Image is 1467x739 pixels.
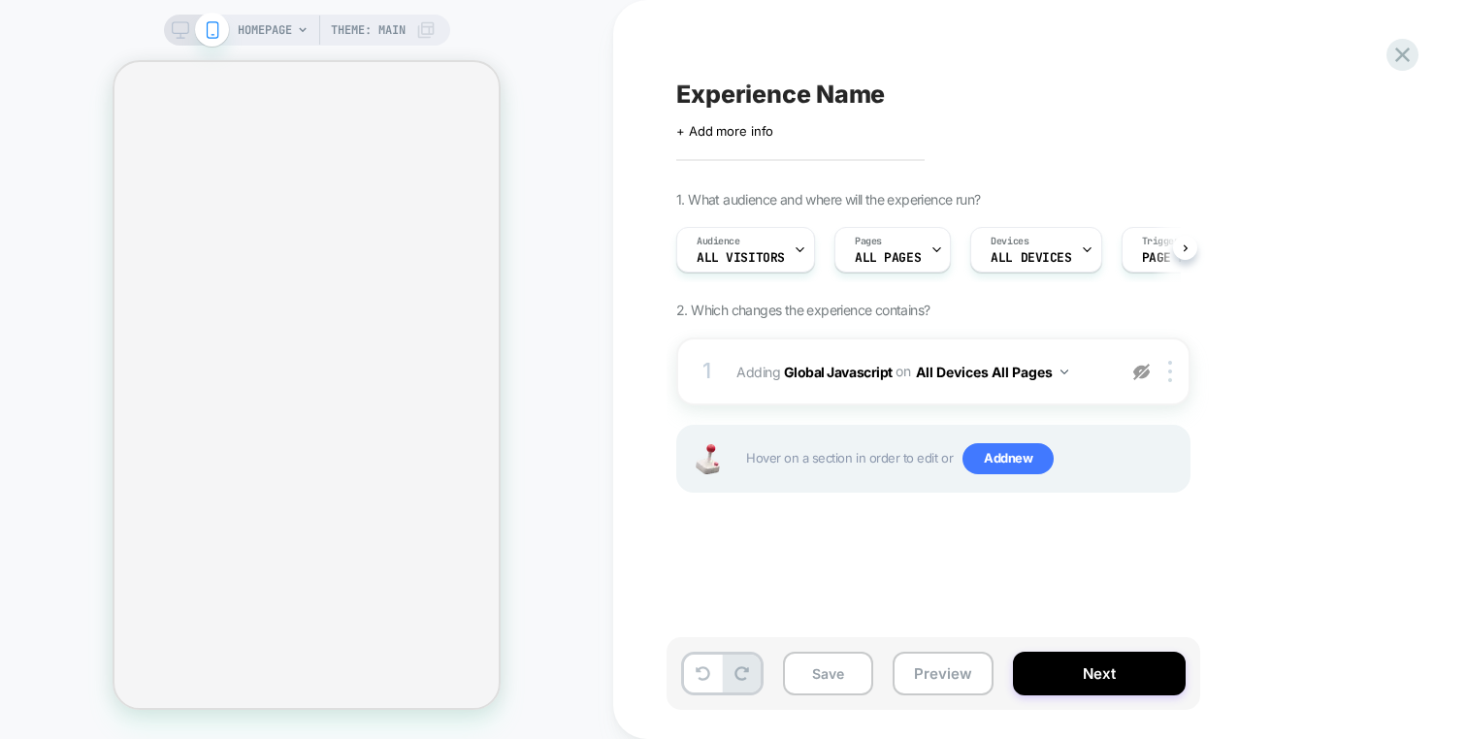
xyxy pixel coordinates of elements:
span: Add new [962,443,1054,474]
button: Save [783,652,873,695]
span: + Add more info [676,123,773,139]
span: 2. Which changes the experience contains? [676,302,929,318]
img: Joystick [688,444,727,474]
button: All Devices All Pages [916,358,1068,386]
div: 1 [698,352,717,391]
span: Trigger [1142,235,1180,248]
span: Adding [736,358,1106,386]
span: ALL PAGES [855,251,921,265]
span: Devices [991,235,1028,248]
button: Next [1013,652,1186,695]
span: 1. What audience and where will the experience run? [676,191,980,208]
span: on [896,359,910,383]
span: Theme: MAIN [331,15,406,46]
span: Page Load [1142,251,1208,265]
span: Experience Name [676,80,885,109]
span: All Visitors [697,251,785,265]
b: Global Javascript [784,363,893,379]
img: close [1168,361,1172,382]
img: eye [1133,364,1150,380]
img: down arrow [1060,369,1068,374]
span: Audience [697,235,740,248]
span: Pages [855,235,882,248]
span: ALL DEVICES [991,251,1071,265]
span: Hover on a section in order to edit or [746,443,1179,474]
span: HOMEPAGE [238,15,292,46]
button: Preview [893,652,994,695]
